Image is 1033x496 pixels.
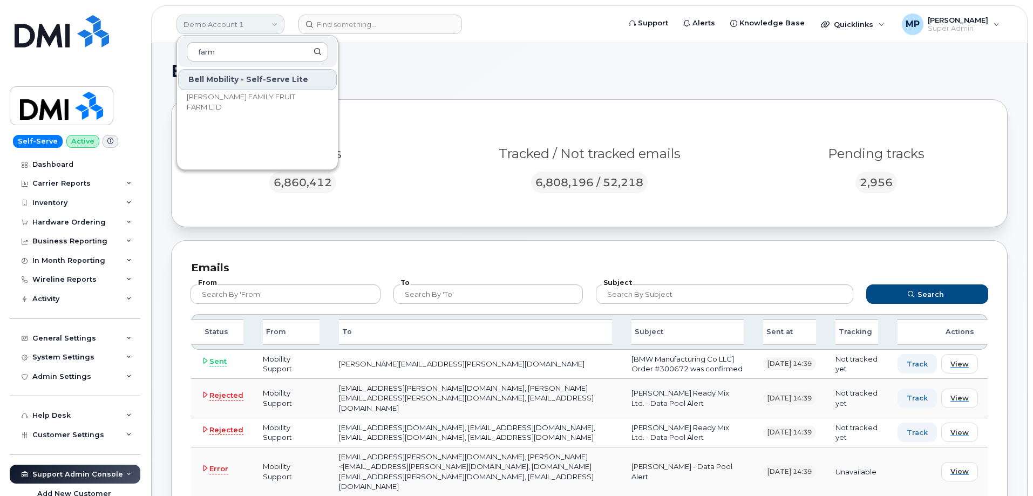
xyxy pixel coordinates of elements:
[907,393,928,403] span: Track
[622,418,753,447] td: [PERSON_NAME] Ready Mix Ltd. - Data Pool Alert
[602,280,633,286] label: Subject
[898,423,937,442] button: Track
[209,464,228,474] span: Error
[898,319,988,345] div: Actions
[400,280,411,286] label: To
[253,379,329,418] td: Mobility Support
[835,423,878,443] div: Not tracked yet
[941,389,978,408] button: View
[329,418,622,447] td: [EMAIL_ADDRESS][DOMAIN_NAME], [EMAIL_ADDRESS][DOMAIN_NAME], [EMAIL_ADDRESS][DOMAIN_NAME], [EMAIL_...
[950,466,969,477] span: View
[209,390,243,401] span: Rejected
[898,354,937,373] button: Track
[253,350,329,379] td: Mobility Support
[187,92,311,113] span: [PERSON_NAME] FAMILY FRUIT FARM LTD
[622,379,753,418] td: [PERSON_NAME] Ready Mix Ltd. - Data Pool Alert
[427,145,752,163] div: Tracked / Not tracked emails
[531,172,648,193] div: 6,808,196 / 52,218
[765,145,988,163] div: Pending tracks
[941,423,978,442] button: View
[178,69,337,90] div: Bell Mobility - Self-Serve Lite
[907,427,928,438] span: Track
[263,319,320,345] div: From
[763,392,816,405] div: [DATE] 14:39
[941,354,978,373] button: View
[866,284,988,304] button: Search
[191,119,988,135] div: Breakdown
[209,425,243,436] span: Rejected
[950,359,969,369] span: View
[393,284,583,304] input: Search by 'to'
[631,319,744,345] div: Subject
[918,289,944,300] span: Search
[197,280,218,286] label: From
[763,357,816,370] div: [DATE] 14:39
[329,379,622,418] td: [EMAIL_ADDRESS][PERSON_NAME][DOMAIN_NAME], [PERSON_NAME][EMAIL_ADDRESS][PERSON_NAME][DOMAIN_NAME]...
[835,467,878,477] div: Unavailable
[763,465,816,478] div: [DATE] 14:39
[339,319,612,345] div: To
[907,359,928,369] span: Track
[763,319,816,345] div: Sent at
[763,426,816,439] div: [DATE] 14:39
[835,388,878,408] div: Not tracked yet
[209,356,227,367] span: Sent
[835,354,878,374] div: Not tracked yet
[191,319,243,345] div: Status
[950,393,969,403] span: View
[898,389,937,408] button: Track
[171,63,230,79] span: Emails
[269,172,336,193] div: 6,860,412
[253,418,329,447] td: Mobility Support
[187,42,328,62] input: Search
[191,284,380,304] input: Search by 'from'
[941,462,978,481] button: View
[329,350,622,379] td: [PERSON_NAME][EMAIL_ADDRESS][PERSON_NAME][DOMAIN_NAME]
[191,260,988,276] div: Emails
[596,284,853,304] input: Search by subject
[835,319,878,345] div: Tracking
[622,350,753,379] td: [BMW Manufacturing Co LLC] Order #300672 was confirmed
[855,172,897,193] div: 2,956
[950,427,969,438] span: View
[178,91,337,113] a: [PERSON_NAME] FAMILY FRUIT FARM LTD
